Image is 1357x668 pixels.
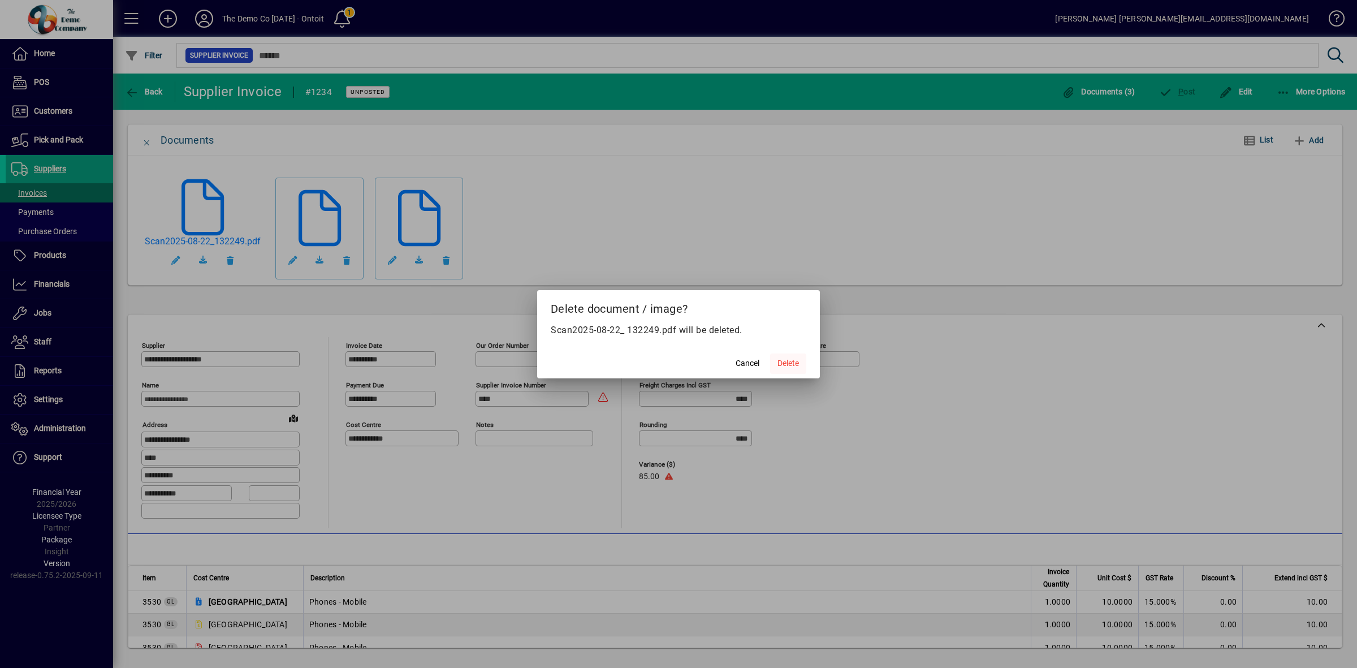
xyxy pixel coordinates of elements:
p: Scan2025-08-22_ 132249.pdf will be deleted. [551,324,806,337]
h2: Delete document / image? [537,290,820,323]
span: Cancel [736,357,759,369]
button: Cancel [729,354,766,374]
button: Delete [770,354,806,374]
span: Delete [777,357,799,369]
